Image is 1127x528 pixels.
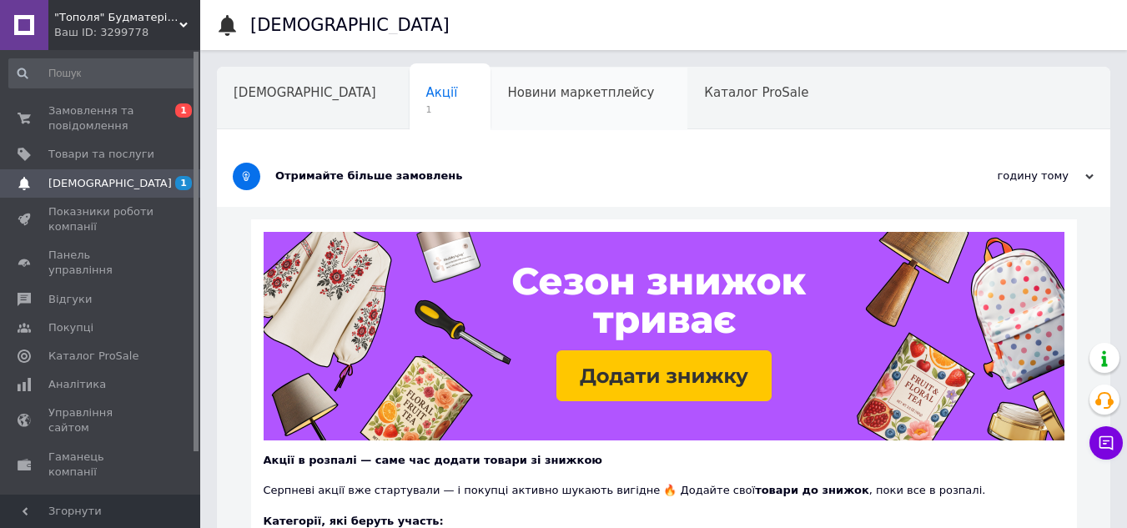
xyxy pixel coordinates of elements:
[54,10,179,25] span: "Тополя" Будматеріали
[927,168,1094,184] div: годину тому
[48,493,91,508] span: Маркет
[48,147,154,162] span: Товари та послуги
[48,176,172,191] span: [DEMOGRAPHIC_DATA]
[48,405,154,435] span: Управління сайтом
[48,103,154,133] span: Замовлення та повідомлення
[175,176,192,190] span: 1
[426,85,458,100] span: Акції
[8,58,197,88] input: Пошук
[755,484,869,496] b: товари до знижок
[1089,426,1123,460] button: Чат з покупцем
[54,25,200,40] div: Ваш ID: 3299778
[175,103,192,118] span: 1
[234,85,376,100] span: [DEMOGRAPHIC_DATA]
[426,103,458,116] span: 1
[704,85,808,100] span: Каталог ProSale
[507,85,654,100] span: Новини маркетплейсу
[48,248,154,278] span: Панель управління
[250,15,450,35] h1: [DEMOGRAPHIC_DATA]
[264,515,444,527] b: Категорії, які беруть участь:
[48,292,92,307] span: Відгуки
[48,204,154,234] span: Показники роботи компанії
[264,454,602,466] b: Акції в розпалі — саме час додати товари зі знижкою
[48,349,138,364] span: Каталог ProSale
[48,450,154,480] span: Гаманець компанії
[275,168,927,184] div: Отримайте більше замовлень
[48,377,106,392] span: Аналітика
[264,468,1064,498] div: Серпневі акції вже стартували — і покупці активно шукають вигідне 🔥 Додайте свої , поки все в роз...
[48,320,93,335] span: Покупці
